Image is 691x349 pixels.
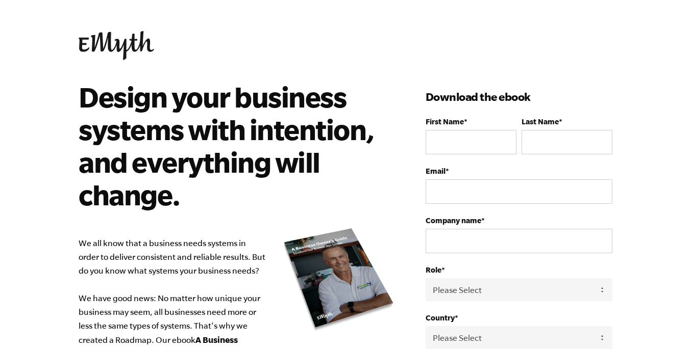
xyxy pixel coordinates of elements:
h3: Download the ebook [426,89,612,105]
img: EMyth [79,31,154,60]
span: Role [426,265,441,274]
span: Last Name [522,117,559,126]
span: Company name [426,216,481,225]
span: Email [426,167,446,175]
span: Country [426,313,455,322]
span: First Name [426,117,464,126]
h2: Design your business systems with intention, and everything will change. [79,80,380,211]
iframe: Chat Widget [640,300,691,349]
img: new_roadmap_cover_093019 [283,227,395,332]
